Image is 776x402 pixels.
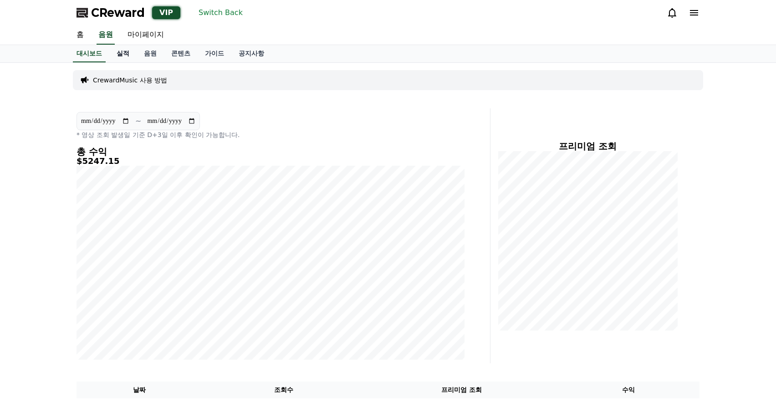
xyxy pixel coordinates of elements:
a: 콘텐츠 [164,45,198,62]
a: 가이드 [198,45,231,62]
th: 날짜 [77,382,202,398]
a: 마이페이지 [120,25,171,45]
th: 프리미엄 조회 [366,382,557,398]
h4: 총 수익 [77,147,465,157]
a: 실적 [109,45,137,62]
p: * 영상 조회 발생일 기준 D+3일 이후 확인이 가능합니다. [77,130,465,139]
a: 공지사항 [231,45,271,62]
th: 수익 [557,382,699,398]
a: 음원 [137,45,164,62]
p: ~ [135,116,141,127]
th: 조회수 [202,382,366,398]
span: CReward [91,5,145,20]
div: VIP [152,6,180,19]
h5: $5247.15 [77,157,465,166]
h4: 프리미엄 조회 [498,141,678,151]
button: Switch Back [195,5,246,20]
a: 음원 [97,25,115,45]
a: 대시보드 [73,45,106,62]
a: 홈 [69,25,91,45]
a: CrewardMusic 사용 방법 [93,76,167,85]
a: CReward [77,5,145,20]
